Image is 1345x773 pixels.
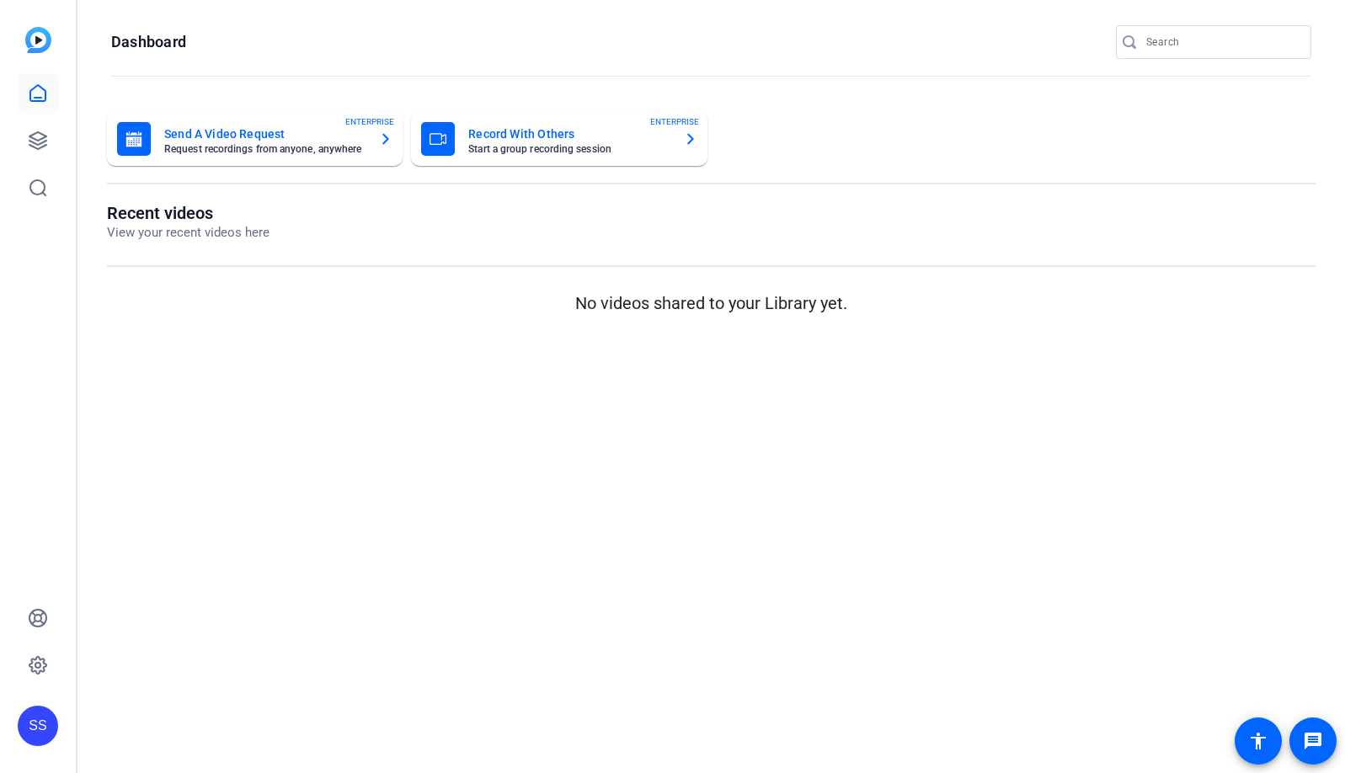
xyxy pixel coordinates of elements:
p: No videos shared to your Library yet. [107,291,1316,316]
input: Search [1146,32,1298,52]
mat-card-title: Send A Video Request [164,124,366,144]
span: ENTERPRISE [650,115,699,128]
div: SS [18,706,58,746]
mat-icon: message [1303,731,1323,751]
mat-card-subtitle: Request recordings from anyone, anywhere [164,144,366,154]
h1: Dashboard [111,32,186,52]
span: ENTERPRISE [345,115,394,128]
button: Record With OthersStart a group recording sessionENTERPRISE [411,112,707,166]
mat-card-subtitle: Start a group recording session [468,144,670,154]
h1: Recent videos [107,203,270,223]
mat-card-title: Record With Others [468,124,670,144]
img: blue-gradient.svg [25,27,51,53]
p: View your recent videos here [107,223,270,243]
button: Send A Video RequestRequest recordings from anyone, anywhereENTERPRISE [107,112,403,166]
mat-icon: accessibility [1248,731,1268,751]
